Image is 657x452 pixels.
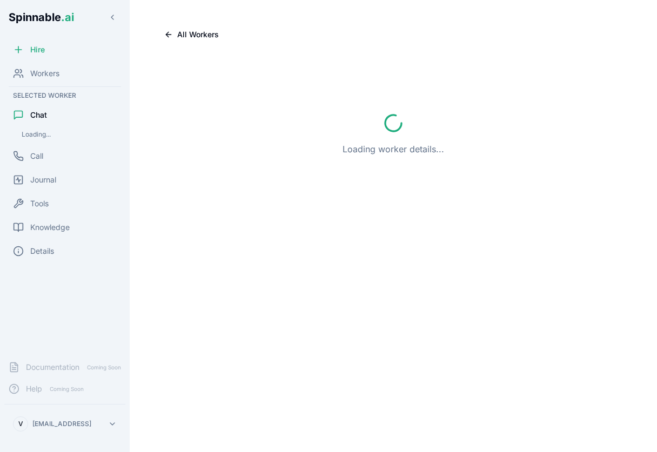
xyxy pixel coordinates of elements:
span: Spinnable [9,11,74,24]
div: Loading... [17,128,121,141]
button: All Workers [156,26,227,43]
span: Coming Soon [84,362,124,373]
span: Journal [30,174,56,185]
span: Help [26,383,42,394]
span: Details [30,246,54,257]
p: [EMAIL_ADDRESS] [32,420,91,428]
span: Hire [30,44,45,55]
span: .ai [61,11,74,24]
span: Knowledge [30,222,70,233]
span: Coming Soon [46,384,87,394]
span: Documentation [26,362,79,373]
span: Call [30,151,43,161]
button: V[EMAIL_ADDRESS] [9,413,121,435]
span: Tools [30,198,49,209]
div: Selected Worker [4,89,125,102]
span: Chat [30,110,47,120]
span: V [18,420,23,428]
p: Loading worker details... [343,143,444,156]
span: Workers [30,68,59,79]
